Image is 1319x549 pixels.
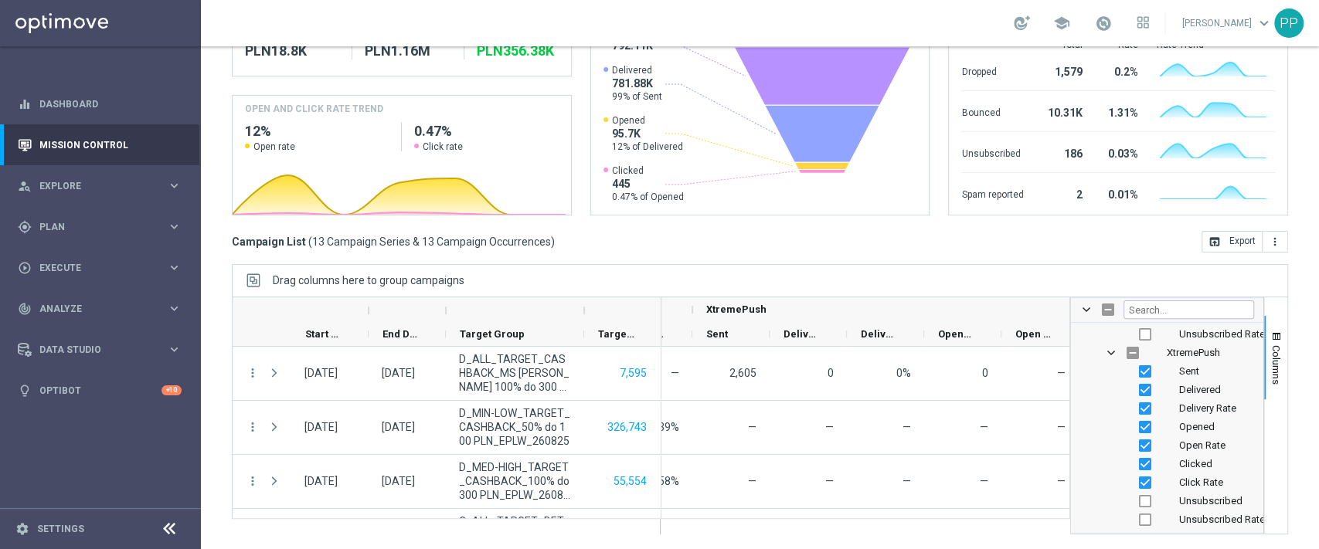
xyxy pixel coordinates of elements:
[382,420,415,434] div: 26 Aug 2025, Tuesday
[706,303,767,315] span: XtremePush
[39,345,167,354] span: Data Studio
[167,219,182,234] i: keyboard_arrow_right
[1179,384,1221,395] span: Delivered
[39,181,167,191] span: Explore
[861,328,898,340] span: Delivery Rate
[18,124,182,165] div: Mission Control
[460,328,525,340] span: Target Group
[612,191,684,203] span: 0.47% of Opened
[167,301,182,316] i: keyboard_arrow_right
[304,366,338,380] div: 25 Aug 2025, Monday
[1181,12,1274,35] a: [PERSON_NAME]keyboard_arrow_down
[896,367,911,379] span: Delivery Rate = Delivered / Sent
[671,367,679,379] span: Click Rate = Clicked / Opened
[233,347,661,401] div: Press SPACE to select this row.
[1179,458,1212,469] span: Clicked
[17,385,182,397] div: lightbulb Optibot +10
[245,122,389,141] h2: 12%
[1071,325,1263,344] div: Unsubscribed Rate Column
[1071,436,1263,455] div: Open Rate Column
[18,83,182,124] div: Dashboard
[246,366,260,380] button: more_vert
[706,328,728,340] span: Sent
[18,220,32,234] i: gps_fixed
[1071,399,1263,418] div: Delivery Rate Column
[1179,365,1199,377] span: Sent
[961,140,1023,164] div: Unsubscribed
[233,455,661,509] div: Press SPACE to select this row.
[18,302,167,316] div: Analyze
[1179,402,1236,414] span: Delivery Rate
[246,474,260,488] i: more_vert
[39,83,182,124] a: Dashboard
[1209,236,1221,248] i: open_in_browser
[18,261,167,275] div: Execute
[1071,362,1263,381] div: Sent Column
[17,139,182,151] button: Mission Control
[1100,58,1137,83] div: 0.2%
[308,235,312,249] span: (
[304,420,338,434] div: 26 Aug 2025, Tuesday
[612,114,683,127] span: Opened
[253,141,295,153] span: Open rate
[612,64,662,76] span: Delivered
[825,421,834,433] span: —
[1179,476,1223,488] span: Click Rate
[37,524,84,534] a: Settings
[246,420,260,434] button: more_vert
[17,98,182,110] button: equalizer Dashboard
[961,99,1023,124] div: Bounced
[15,522,29,536] i: settings
[1071,344,1263,362] div: XtremePush Column Group
[612,127,683,141] span: 95.7K
[18,179,167,193] div: Explore
[17,303,182,315] div: track_changes Analyze keyboard_arrow_right
[39,370,161,411] a: Optibot
[39,124,182,165] a: Mission Control
[39,222,167,232] span: Plan
[1270,345,1283,385] span: Columns
[423,141,463,153] span: Click rate
[938,328,975,340] span: Opened
[784,328,821,340] span: Delivered
[606,418,648,437] button: 326,743
[1124,300,1254,319] input: Filter Columns Input
[382,474,415,488] div: 26 Aug 2025, Tuesday
[982,367,988,379] span: 0
[1071,510,1263,529] div: Unsubscribed Rate Column
[658,421,679,433] span: Click Rate = Clicked / Opened
[1071,455,1263,473] div: Clicked Column
[1100,99,1137,124] div: 1.31%
[167,178,182,193] i: keyboard_arrow_right
[17,180,182,192] div: person_search Explore keyboard_arrow_right
[1179,421,1215,432] span: Opened
[903,421,911,433] span: Delivery Rate = Delivered / Sent
[903,475,911,487] span: Delivery Rate = Delivered / Sent
[18,179,32,193] i: person_search
[305,328,342,340] span: Start Date
[18,220,167,234] div: Plan
[245,42,339,60] div: PLN18,800
[612,90,662,103] span: 99% of Sent
[1179,328,1265,340] span: Unsubscribed Rate
[17,344,182,356] button: Data Studio keyboard_arrow_right
[1274,8,1304,38] div: PP
[612,76,662,90] span: 781.88K
[1042,58,1082,83] div: 1,579
[304,474,338,488] div: 26 Aug 2025, Tuesday
[1042,181,1082,205] div: 2
[1179,495,1243,507] span: Unsubscribed
[17,221,182,233] div: gps_fixed Plan keyboard_arrow_right
[1202,235,1288,247] multiple-options-button: Export to CSV
[598,328,635,340] span: Targeted Customers
[233,401,661,455] div: Press SPACE to select this row.
[1071,381,1263,399] div: Delivered Column
[1100,181,1137,205] div: 0.01%
[17,262,182,274] button: play_circle_outline Execute keyboard_arrow_right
